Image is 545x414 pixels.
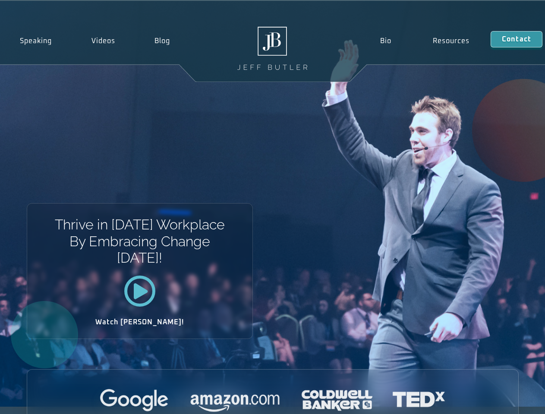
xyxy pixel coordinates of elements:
h1: Thrive in [DATE] Workplace By Embracing Change [DATE]! [54,216,225,266]
span: Contact [502,36,531,43]
a: Resources [412,31,491,51]
a: Contact [491,31,542,47]
a: Videos [72,31,135,51]
a: Bio [359,31,412,51]
h2: Watch [PERSON_NAME]! [57,319,222,326]
a: Blog [135,31,190,51]
nav: Menu [359,31,490,51]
